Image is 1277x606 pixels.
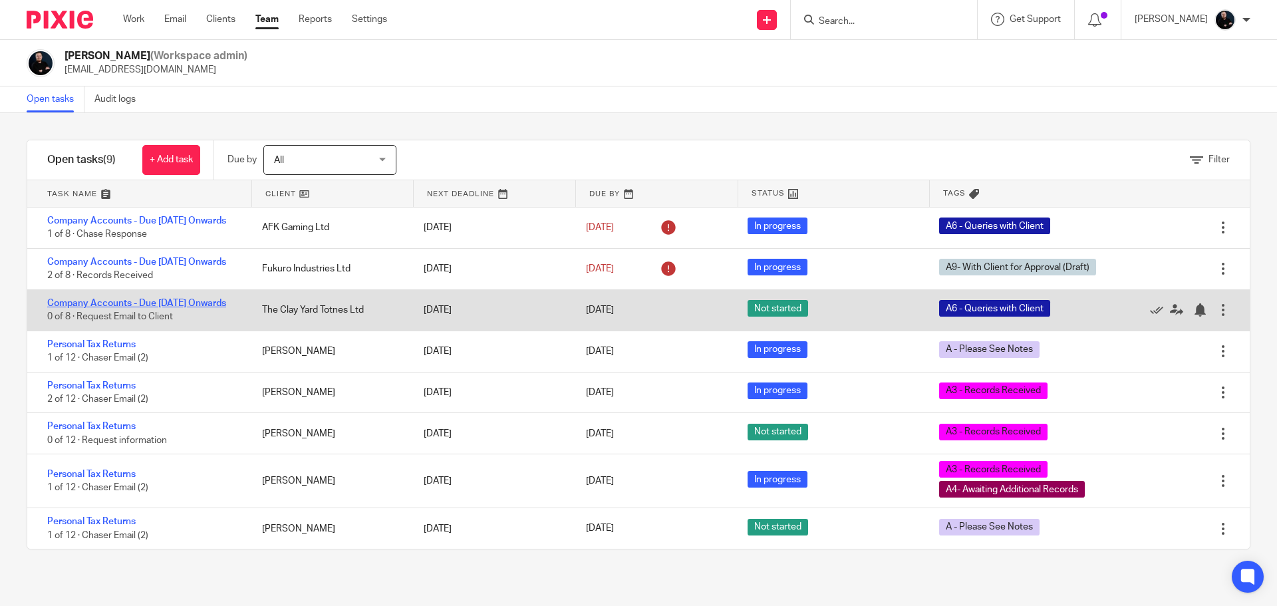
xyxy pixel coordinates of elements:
span: 0 of 12 · Request information [47,436,167,445]
p: [PERSON_NAME] [1135,13,1208,26]
span: A6 - Queries with Client [939,300,1050,317]
span: [DATE] [586,524,614,533]
a: + Add task [142,145,200,175]
span: Not started [748,424,808,440]
span: In progress [748,218,807,234]
p: [EMAIL_ADDRESS][DOMAIN_NAME] [65,63,247,76]
span: [DATE] [586,388,614,397]
div: Fukuro Industries Ltd [249,255,410,282]
span: A3 - Records Received [939,424,1048,440]
a: Personal Tax Returns [47,381,136,390]
a: Mark as done [1150,303,1170,317]
span: [DATE] [586,223,614,232]
span: [DATE] [586,347,614,356]
span: [DATE] [586,305,614,315]
span: Get Support [1010,15,1061,24]
img: Pixie [27,11,93,29]
span: In progress [748,471,807,488]
span: Filter [1208,155,1230,164]
span: A6 - Queries with Client [939,218,1050,234]
div: [DATE] [410,214,572,241]
span: (9) [103,154,116,165]
span: 1 of 12 · Chaser Email (2) [47,483,148,492]
span: A4- Awaiting Additional Records [939,481,1085,498]
a: Personal Tax Returns [47,517,136,526]
a: Open tasks [27,86,84,112]
span: Not started [748,519,808,535]
a: Personal Tax Returns [47,340,136,349]
a: Company Accounts - Due [DATE] Onwards [47,299,226,308]
a: Settings [352,13,387,26]
h1: Open tasks [47,153,116,167]
a: Clients [206,13,235,26]
a: Personal Tax Returns [47,422,136,431]
span: 1 of 8 · Chase Response [47,230,147,239]
span: 2 of 12 · Chaser Email (2) [47,394,148,404]
span: [DATE] [586,264,614,273]
span: A - Please See Notes [939,341,1040,358]
span: Not started [748,300,808,317]
span: In progress [748,382,807,399]
span: 0 of 8 · Request Email to Client [47,312,173,321]
div: [DATE] [410,516,572,542]
div: [DATE] [410,468,572,494]
span: In progress [748,259,807,275]
div: The Clay Yard Totnes Ltd [249,297,410,323]
a: Company Accounts - Due [DATE] Onwards [47,216,226,226]
span: 2 of 8 · Records Received [47,271,153,280]
div: [DATE] [410,255,572,282]
p: Due by [227,153,257,166]
h2: [PERSON_NAME] [65,49,247,63]
a: Reports [299,13,332,26]
a: Audit logs [94,86,146,112]
div: [PERSON_NAME] [249,468,410,494]
div: [DATE] [410,297,572,323]
div: [DATE] [410,379,572,406]
span: A9- With Client for Approval (Draft) [939,259,1096,275]
input: Search [817,16,937,28]
span: All [274,156,284,165]
a: Personal Tax Returns [47,470,136,479]
span: 1 of 12 · Chaser Email (2) [47,353,148,363]
a: Work [123,13,144,26]
a: Email [164,13,186,26]
span: (Workspace admin) [150,51,247,61]
a: Team [255,13,279,26]
div: [PERSON_NAME] [249,516,410,542]
span: [DATE] [586,429,614,438]
div: AFK Gaming Ltd [249,214,410,241]
span: In progress [748,341,807,358]
a: Company Accounts - Due [DATE] Onwards [47,257,226,267]
span: A3 - Records Received [939,461,1048,478]
span: Status [752,188,785,199]
div: [PERSON_NAME] [249,379,410,406]
div: [DATE] [410,420,572,447]
div: [PERSON_NAME] [249,338,410,365]
img: Headshots%20accounting4everything_Poppy%20Jakes%20Photography-2203.jpg [1214,9,1236,31]
span: A - Please See Notes [939,519,1040,535]
img: Headshots%20accounting4everything_Poppy%20Jakes%20Photography-2203.jpg [27,49,55,77]
div: [DATE] [410,338,572,365]
span: A3 - Records Received [939,382,1048,399]
div: [PERSON_NAME] [249,420,410,447]
span: Tags [943,188,966,199]
span: 1 of 12 · Chaser Email (2) [47,531,148,540]
span: [DATE] [586,476,614,486]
